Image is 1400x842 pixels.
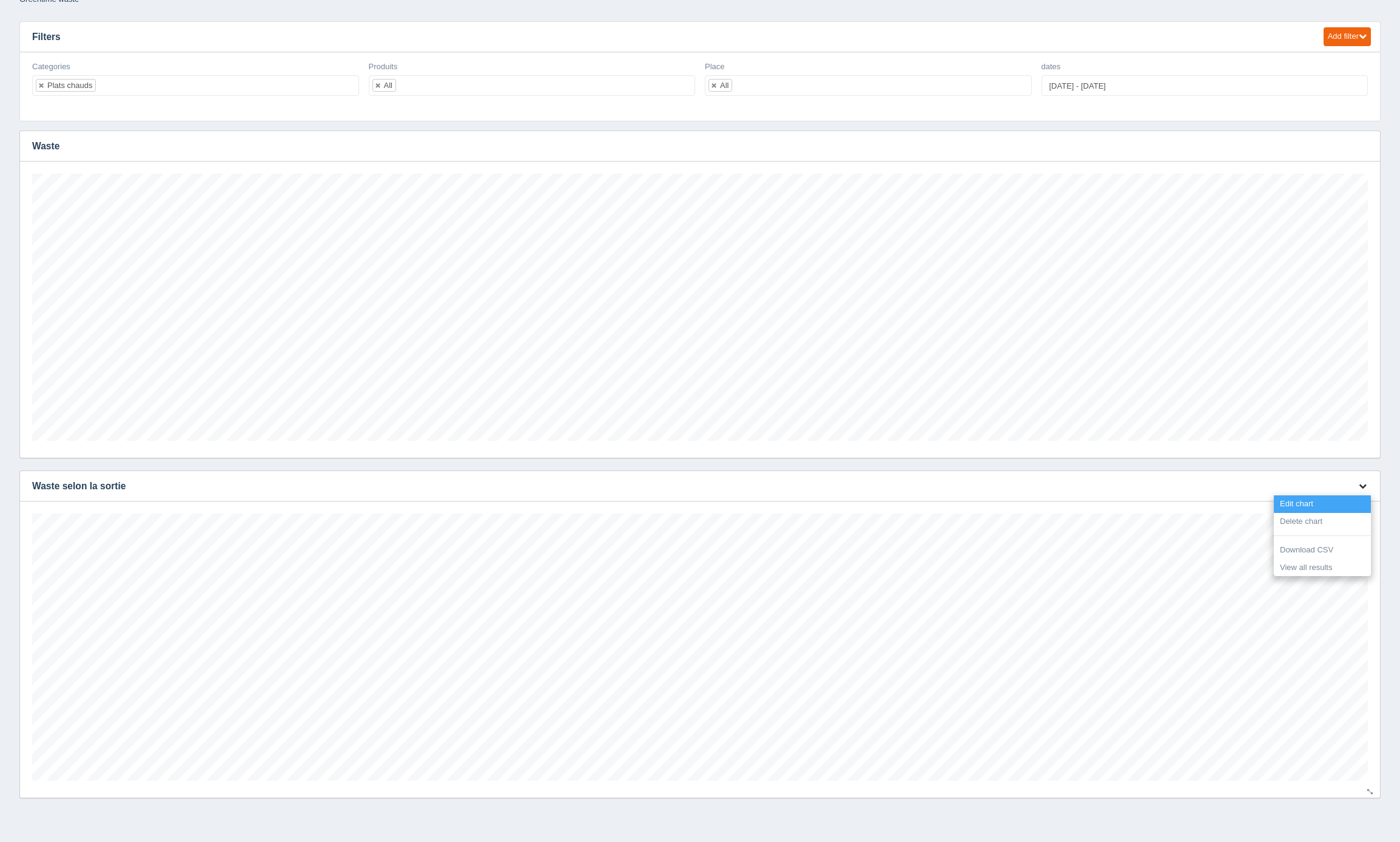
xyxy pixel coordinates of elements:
label: Place [705,61,725,73]
div: All [384,81,392,89]
label: Categories [32,61,70,73]
a: Delete chart [1274,513,1371,531]
label: dates [1042,61,1061,73]
a: Edit chart [1274,495,1371,513]
a: View all results [1274,559,1371,577]
div: All [720,81,729,89]
div: Plats chauds [47,81,92,89]
h3: Waste [20,131,1362,161]
h3: Filters [20,22,1312,52]
a: Download CSV [1274,542,1371,559]
label: Produits [369,61,398,73]
button: Add filter [1324,27,1371,46]
h3: Waste selon la sortie [20,471,1343,501]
